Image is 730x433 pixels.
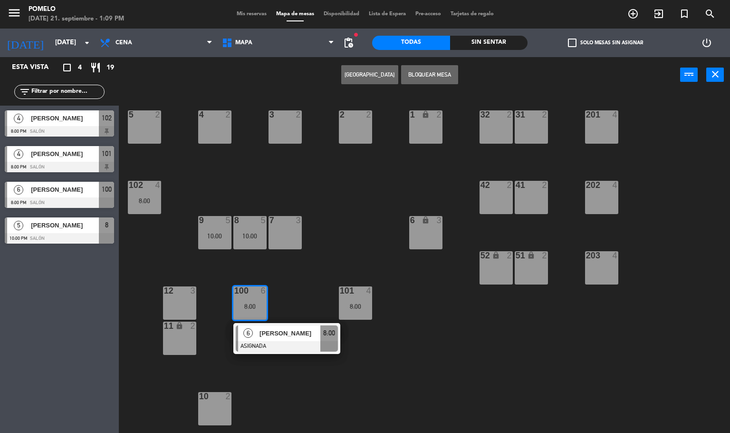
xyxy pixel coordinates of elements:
[422,216,430,224] i: lock
[586,181,586,189] div: 202
[542,251,548,260] div: 2
[226,392,231,401] div: 2
[31,185,99,195] span: [PERSON_NAME]
[81,37,93,49] i: arrow_drop_down
[226,110,231,119] div: 2
[155,110,161,119] div: 2
[701,37,712,49] i: power_settings_new
[232,11,271,17] span: Mis reservas
[226,216,231,225] div: 5
[613,110,618,119] div: 4
[30,87,104,97] input: Filtrar por nombre...
[261,286,267,295] div: 6
[31,220,99,230] span: [PERSON_NAME]
[234,286,235,295] div: 100
[542,181,548,189] div: 2
[450,36,528,50] div: Sin sentar
[410,110,411,119] div: 1
[7,6,21,23] button: menu
[198,233,231,239] div: 10:00
[31,149,99,159] span: [PERSON_NAME]
[175,322,183,330] i: lock
[492,251,500,259] i: lock
[507,181,513,189] div: 2
[401,65,458,84] button: Bloquear Mesa
[613,251,618,260] div: 4
[14,114,23,123] span: 4
[14,149,23,159] span: 4
[568,39,576,47] span: check_box_outline_blank
[366,286,372,295] div: 4
[372,36,450,50] div: Todas
[105,219,108,231] span: 8
[102,112,112,124] span: 102
[341,65,398,84] button: [GEOGRAPHIC_DATA]
[191,322,196,330] div: 2
[233,233,267,239] div: 10:00
[191,286,196,295] div: 3
[437,216,442,225] div: 3
[507,110,513,119] div: 2
[90,62,101,73] i: restaurant
[78,62,82,73] span: 4
[527,251,535,259] i: lock
[199,110,200,119] div: 4
[199,392,200,401] div: 10
[627,8,639,20] i: add_circle_outline
[235,39,252,46] span: Mapa
[259,328,320,338] span: [PERSON_NAME]
[542,110,548,119] div: 2
[14,185,23,195] span: 6
[7,6,21,20] i: menu
[704,8,716,20] i: search
[296,216,302,225] div: 3
[507,251,513,260] div: 2
[683,69,695,80] i: power_input
[343,37,354,49] span: pending_actions
[680,68,698,82] button: power_input
[5,62,68,73] div: Esta vista
[61,62,73,73] i: crop_square
[422,110,430,118] i: lock
[19,86,30,98] i: filter_list
[366,110,372,119] div: 2
[14,221,23,230] span: 5
[29,5,124,14] div: Pomelo
[31,113,99,123] span: [PERSON_NAME]
[243,328,253,338] span: 6
[364,11,411,17] span: Lista de Espera
[155,181,161,189] div: 4
[411,11,446,17] span: Pre-acceso
[710,69,721,80] i: close
[164,286,164,295] div: 12
[586,110,586,119] div: 201
[233,303,267,310] div: 8:00
[568,39,643,47] label: Solo mesas sin asignar
[128,197,161,204] div: 8:00
[586,251,586,260] div: 203
[106,62,114,73] span: 19
[323,327,335,339] span: 8:00
[102,148,112,159] span: 101
[410,216,411,225] div: 6
[446,11,499,17] span: Tarjetas de regalo
[353,32,359,38] span: fiber_manual_record
[319,11,364,17] span: Disponibilidad
[234,216,235,225] div: 8
[339,303,372,310] div: 8:00
[164,322,164,330] div: 11
[115,39,132,46] span: Cena
[271,11,319,17] span: Mapa de mesas
[261,216,267,225] div: 5
[613,181,618,189] div: 4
